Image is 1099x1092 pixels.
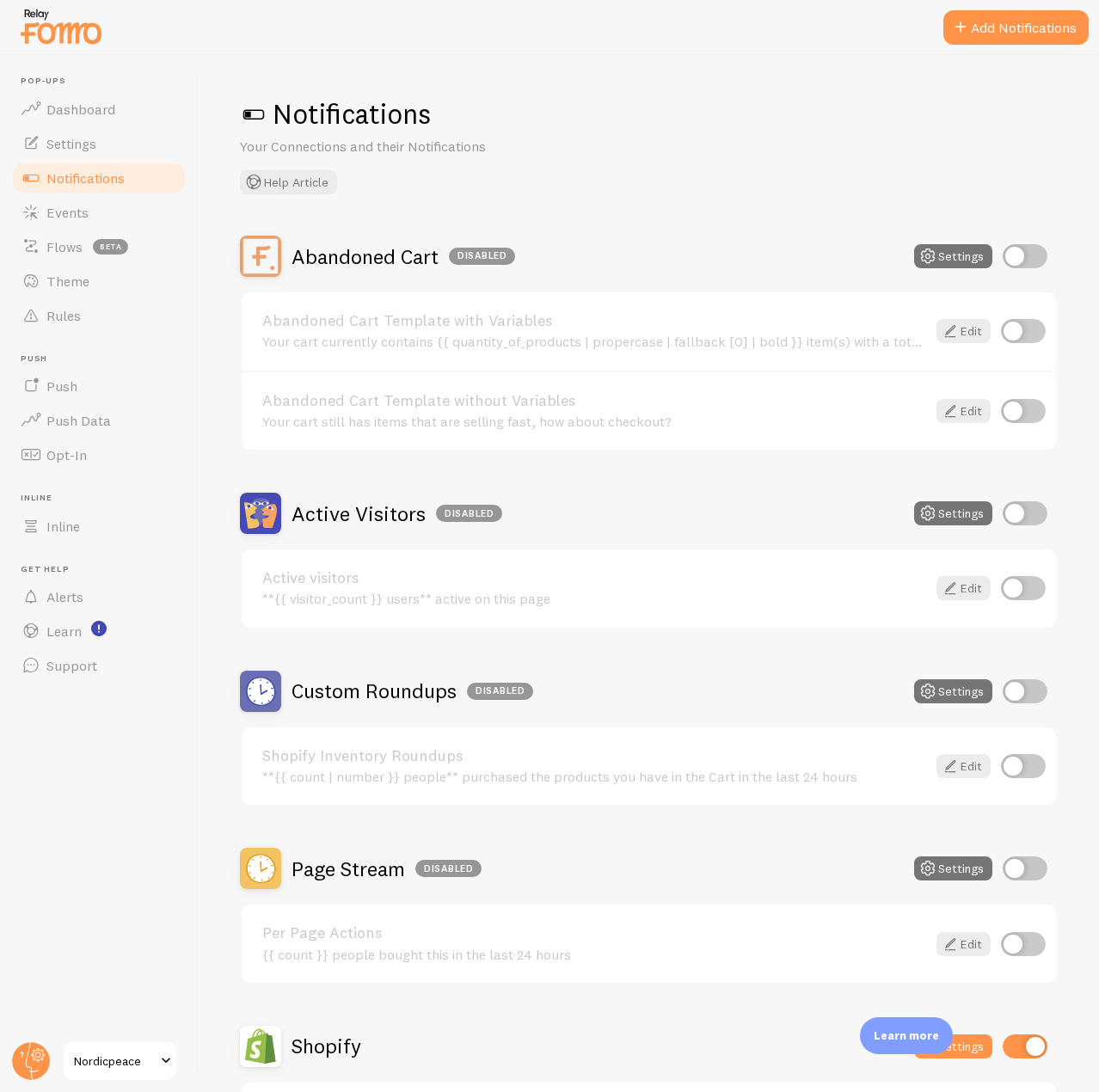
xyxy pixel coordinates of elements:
[262,947,926,962] div: {{ count }} people bought this in the last 24 hours
[46,623,82,640] span: Learn
[292,243,515,270] h2: Abandoned Cart
[10,126,187,161] a: Settings
[292,1033,361,1059] h2: Shopify
[10,161,187,195] a: Notifications
[240,170,337,194] button: Help Article
[10,438,187,472] a: Opt-In
[914,1034,992,1058] button: Settings
[914,244,992,268] button: Settings
[46,657,97,674] span: Support
[262,414,926,429] div: Your cart still has items that are selling fast, how about checkout?
[46,377,77,395] span: Push
[46,204,89,221] span: Events
[262,591,926,606] div: **{{ visitor_count }} users** active on this page
[74,1051,156,1071] span: Nordicpeace
[46,169,125,187] span: Notifications
[10,648,187,683] a: Support
[936,754,991,778] a: Edit
[10,614,187,648] a: Learn
[262,925,926,941] a: Per Page Actions
[10,298,187,333] a: Rules
[860,1017,953,1054] div: Learn more
[46,412,111,429] span: Push Data
[46,238,83,255] span: Flows
[240,1026,281,1067] img: Shopify
[93,239,128,255] span: beta
[62,1040,178,1082] a: Nordicpeace
[46,135,96,152] span: Settings
[21,493,187,504] span: Inline
[21,353,187,365] span: Push
[46,588,83,605] span: Alerts
[240,671,281,712] img: Custom Roundups
[10,92,187,126] a: Dashboard
[874,1028,939,1044] p: Learn more
[240,137,653,156] p: Your Connections and their Notifications
[914,856,992,880] button: Settings
[10,509,187,543] a: Inline
[46,273,89,290] span: Theme
[262,393,926,408] a: Abandoned Cart Template without Variables
[936,319,991,343] a: Edit
[914,679,992,703] button: Settings
[21,76,187,87] span: Pop-ups
[262,334,926,349] div: Your cart currently contains {{ quantity_of_products | propercase | fallback [0] | bold }} item(s...
[46,101,115,118] span: Dashboard
[415,860,482,877] div: Disabled
[449,248,515,265] div: Disabled
[292,856,482,882] h2: Page Stream
[46,518,80,535] span: Inline
[10,369,187,403] a: Push
[914,501,992,525] button: Settings
[10,403,187,438] a: Push Data
[262,570,926,586] a: Active visitors
[21,564,187,575] span: Get Help
[240,236,281,277] img: Abandoned Cart
[240,848,281,889] img: Page Stream
[10,264,187,298] a: Theme
[18,4,104,48] img: fomo-relay-logo-orange.svg
[262,313,926,328] a: Abandoned Cart Template with Variables
[936,576,991,600] a: Edit
[292,500,502,527] h2: Active Visitors
[936,932,991,956] a: Edit
[240,96,1058,132] h1: Notifications
[46,446,87,463] span: Opt-In
[46,307,81,324] span: Rules
[262,748,926,764] a: Shopify Inventory Roundups
[91,621,107,636] svg: <p>Watch New Feature Tutorials!</p>
[10,580,187,614] a: Alerts
[436,505,502,522] div: Disabled
[936,399,991,423] a: Edit
[467,683,533,700] div: Disabled
[292,678,533,704] h2: Custom Roundups
[240,493,281,534] img: Active Visitors
[262,769,926,784] div: **{{ count | number }} people** purchased the products you have in the Cart in the last 24 hours
[10,230,187,264] a: Flows beta
[10,195,187,230] a: Events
